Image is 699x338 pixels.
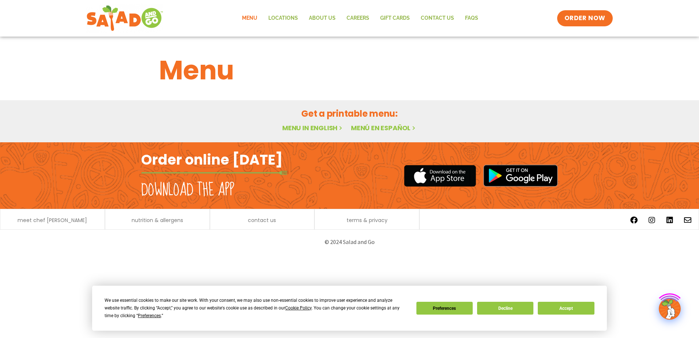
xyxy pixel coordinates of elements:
[415,10,460,27] a: Contact Us
[416,302,473,315] button: Preferences
[105,297,407,320] div: We use essential cookies to make our site work. With your consent, we may also use non-essential ...
[557,10,613,26] a: ORDER NOW
[141,171,287,175] img: fork
[285,305,311,311] span: Cookie Policy
[538,302,594,315] button: Accept
[477,302,533,315] button: Decline
[159,107,540,120] h2: Get a printable menu:
[86,4,163,33] img: new-SAG-logo-768×292
[248,218,276,223] a: contact us
[282,123,344,132] a: Menu in English
[404,164,476,188] img: appstore
[351,123,417,132] a: Menú en español
[145,237,554,247] p: © 2024 Salad and Go
[132,218,183,223] a: nutrition & allergens
[18,218,87,223] a: meet chef [PERSON_NAME]
[159,50,540,90] h1: Menu
[564,14,605,23] span: ORDER NOW
[237,10,484,27] nav: Menu
[237,10,263,27] a: Menu
[263,10,303,27] a: Locations
[347,218,388,223] a: terms & privacy
[303,10,341,27] a: About Us
[341,10,375,27] a: Careers
[138,313,161,318] span: Preferences
[141,151,283,169] h2: Order online [DATE]
[375,10,415,27] a: GIFT CARDS
[92,286,607,331] div: Cookie Consent Prompt
[141,180,234,200] h2: Download the app
[460,10,484,27] a: FAQs
[483,165,558,187] img: google_play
